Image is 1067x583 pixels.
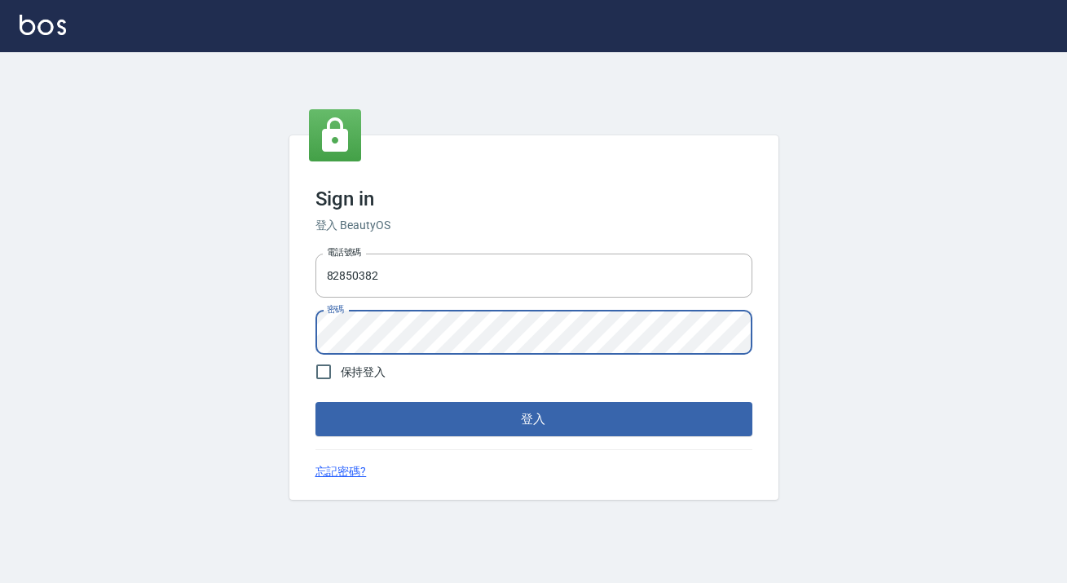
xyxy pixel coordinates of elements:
span: 保持登入 [341,364,386,381]
a: 忘記密碼? [315,463,367,480]
label: 電話號碼 [327,246,361,258]
button: 登入 [315,402,752,436]
h3: Sign in [315,188,752,210]
h6: 登入 BeautyOS [315,217,752,234]
img: Logo [20,15,66,35]
label: 密碼 [327,303,344,316]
